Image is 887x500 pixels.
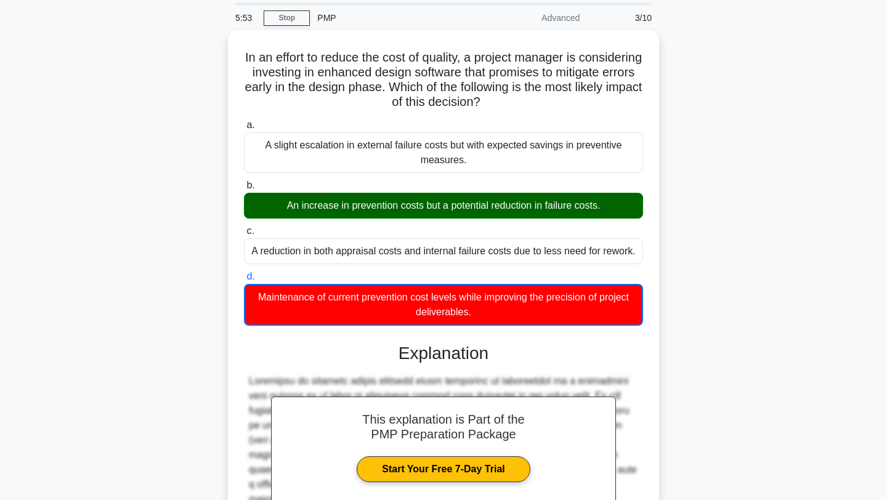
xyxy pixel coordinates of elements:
div: PMP [310,6,479,30]
div: A slight escalation in external failure costs but with expected savings in preventive measures. [244,132,643,173]
span: c. [246,225,254,236]
h3: Explanation [251,343,636,364]
a: Stop [264,10,310,26]
span: a. [246,119,254,130]
div: An increase in prevention costs but a potential reduction in failure costs. [244,193,643,219]
div: Maintenance of current prevention cost levels while improving the precision of project deliverables. [244,284,643,326]
div: A reduction in both appraisal costs and internal failure costs due to less need for rework. [244,238,643,264]
div: 3/10 [587,6,659,30]
span: d. [246,271,254,281]
a: Start Your Free 7-Day Trial [357,456,530,482]
span: b. [246,180,254,190]
h5: In an effort to reduce the cost of quality, a project manager is considering investing in enhance... [243,50,644,110]
div: 5:53 [228,6,264,30]
div: Advanced [479,6,587,30]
